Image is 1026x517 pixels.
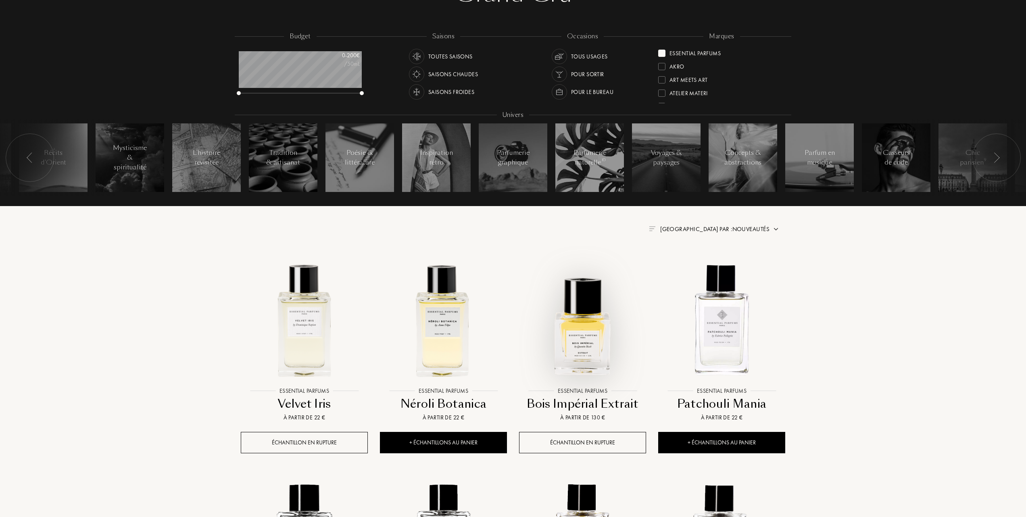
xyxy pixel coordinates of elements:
div: Saisons froides [428,84,474,100]
div: À partir de 22 € [383,413,504,422]
div: Poésie & littérature [343,148,377,167]
div: Pour sortir [571,67,604,82]
div: Inspiration rétro [419,148,454,167]
div: Baruti [669,100,687,110]
div: Casseurs de code [879,148,913,167]
img: Néroli Botanica Essential Parfums [381,257,506,382]
div: Parfumerie naturelle [573,148,607,167]
a: Velvet Iris Essential ParfumsEssential ParfumsVelvet IrisÀ partir de 22 € [241,248,368,432]
div: Pour le bureau [571,84,613,100]
span: 10 [601,157,605,163]
img: arr_left.svg [993,152,1000,163]
div: saisons [427,32,460,41]
a: Patchouli Mania Essential ParfumsEssential ParfumsPatchouli ManiaÀ partir de 22 € [658,248,785,432]
div: /50mL [319,60,360,68]
div: Tous usages [571,49,608,64]
div: À partir de 22 € [244,413,365,422]
div: Concepts & abstractions [724,148,761,167]
img: usage_occasion_party_white.svg [554,69,565,80]
a: Bois Impérial Extrait Essential ParfumsEssential ParfumsBois Impérial ExtraitÀ partir de 130 € [519,248,646,432]
img: filter_by.png [649,226,655,231]
div: Essential Parfums [669,46,721,57]
div: Tradition & artisanat [266,148,300,167]
div: Parfumerie graphique [496,148,530,167]
div: + Échantillons au panier [380,432,507,453]
img: usage_season_cold_white.svg [411,86,422,98]
a: Néroli Botanica Essential ParfumsEssential ParfumsNéroli BotanicaÀ partir de 22 € [380,248,507,432]
div: Toutes saisons [428,49,473,64]
div: Akro [669,60,684,71]
img: arr_left.svg [27,152,33,163]
div: Atelier Materi [669,86,708,97]
img: usage_occasion_all_white.svg [554,51,565,62]
div: marques [703,32,740,41]
div: 0 - 200 € [319,51,360,60]
img: Patchouli Mania Essential Parfums [659,257,784,382]
div: À partir de 22 € [661,413,782,422]
div: Art Meets Art [669,73,707,84]
div: occasions [561,32,604,41]
div: Échantillon en rupture [519,432,646,453]
div: Mysticisme & spiritualité [113,143,147,172]
div: Saisons chaudes [428,67,478,82]
img: usage_season_hot_white.svg [411,69,422,80]
img: Bois Impérial Extrait Essential Parfums [520,257,645,382]
div: + Échantillons au panier [658,432,785,453]
span: [GEOGRAPHIC_DATA] par : Nouveautés [660,225,769,233]
img: usage_occasion_work_white.svg [554,86,565,98]
div: L'histoire revisitée [190,148,224,167]
div: budget [284,32,317,41]
div: Échantillon en rupture [241,432,368,453]
div: Univers [497,110,529,120]
div: Voyages & paysages [649,148,684,167]
img: Velvet Iris Essential Parfums [242,257,367,382]
div: Parfum en musique [803,148,837,167]
img: arrow.png [773,226,779,232]
img: usage_season_average_white.svg [411,51,422,62]
div: À partir de 130 € [522,413,643,422]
